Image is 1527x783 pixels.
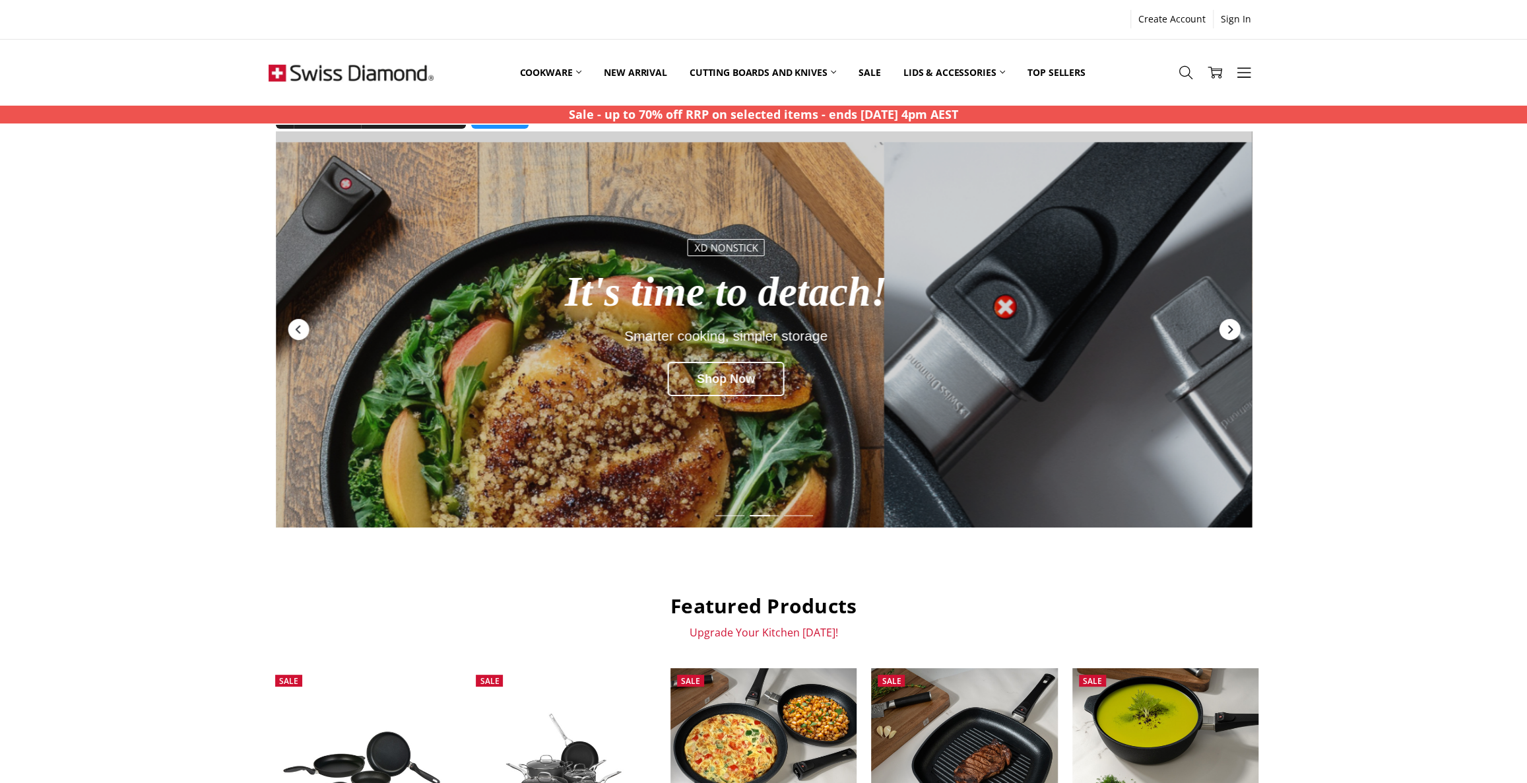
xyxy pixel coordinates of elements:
[1083,675,1102,687] span: Sale
[508,43,593,102] a: Cookware
[1131,10,1213,28] a: Create Account
[892,43,1016,102] a: Lids & Accessories
[1214,10,1258,28] a: Sign In
[279,675,298,687] span: Sale
[359,328,1092,343] div: Smarter cooking, simpler storage
[1218,318,1241,341] div: Next
[286,318,310,341] div: Previous
[687,239,763,255] div: XD nonstick
[569,106,958,122] strong: Sale - up to 70% off RRP on selected items - ends [DATE] 4pm AEST
[593,43,678,102] a: New arrival
[882,675,901,687] span: Sale
[269,626,1258,639] p: Upgrade Your Kitchen [DATE]!
[276,131,1252,528] a: Redirect to https://swissdiamond.com.au/cookware/shop-by-collection/xd-nonstick-induction-detacha...
[781,507,815,524] div: Slide 5 of 7
[678,43,848,102] a: Cutting boards and knives
[681,675,700,687] span: Sale
[746,507,781,524] div: Slide 4 of 7
[480,675,499,687] span: Sale
[269,594,1258,619] h2: Featured Products
[1016,43,1096,102] a: Top Sellers
[712,507,746,524] div: Slide 3 of 7
[667,362,785,396] div: Shop Now
[359,269,1092,315] div: It's time to detach!
[847,43,892,102] a: Sale
[269,40,434,106] img: Free Shipping On Every Order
